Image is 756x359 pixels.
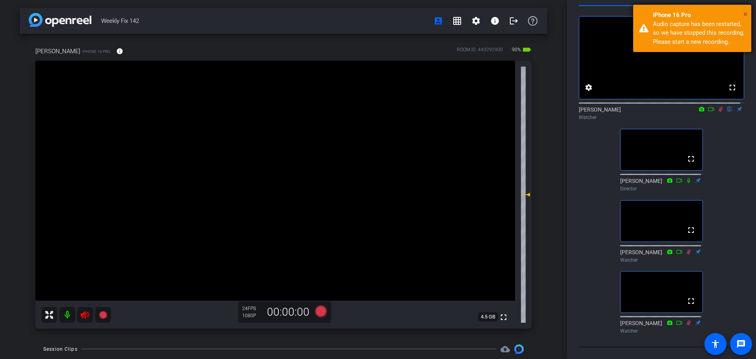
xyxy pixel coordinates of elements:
[686,154,696,164] mat-icon: fullscreen
[457,46,503,58] div: ROOM ID: 449292900
[101,13,429,29] span: Weekly Fix 142
[620,248,703,264] div: [PERSON_NAME]
[35,47,80,56] span: [PERSON_NAME]
[521,190,530,199] mat-icon: 0 dB
[478,312,498,322] span: 4.5 GB
[511,43,522,56] span: 90%
[82,48,110,54] span: iPhone 16 Pro
[620,327,703,335] div: Watcher
[620,319,703,335] div: [PERSON_NAME]
[584,83,593,92] mat-icon: settings
[471,16,481,26] mat-icon: settings
[29,13,91,27] img: app-logo
[620,185,703,192] div: Director
[743,8,748,20] button: Close
[620,257,703,264] div: Watcher
[500,344,510,354] mat-icon: cloud_upload
[116,48,123,55] mat-icon: info
[509,16,519,26] mat-icon: logout
[620,177,703,192] div: [PERSON_NAME]
[242,312,262,319] div: 1080P
[500,344,510,354] span: Destinations for your clips
[43,345,78,353] div: Session Clips
[579,106,744,121] div: [PERSON_NAME]
[653,11,745,20] div: iPhone 16 Pro
[242,305,262,312] div: 24
[248,306,256,311] span: FPS
[499,312,508,322] mat-icon: fullscreen
[262,305,315,319] div: 00:00:00
[725,105,735,112] mat-icon: flip
[522,45,532,54] mat-icon: battery_std
[743,9,748,19] span: ×
[686,225,696,235] mat-icon: fullscreen
[728,83,737,92] mat-icon: fullscreen
[579,114,744,121] div: Watcher
[490,16,500,26] mat-icon: info
[736,339,746,349] mat-icon: message
[434,16,443,26] mat-icon: account_box
[452,16,462,26] mat-icon: grid_on
[653,20,745,47] div: Audio capture has been restarted, so we have stopped this recording. Please start a new recording.
[686,296,696,306] mat-icon: fullscreen
[514,344,524,354] img: Session clips
[711,339,720,349] mat-icon: accessibility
